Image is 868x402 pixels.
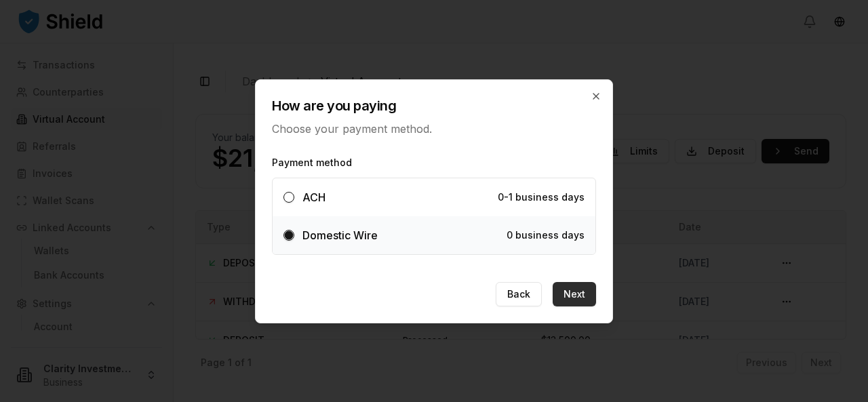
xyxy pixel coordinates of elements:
[283,230,294,241] button: Domestic Wire0 business days
[507,229,585,241] span: 0 business days
[498,191,585,203] span: 0-1 business days
[272,156,596,169] label: Payment method
[283,192,294,203] button: ACH0-1 business days
[302,190,325,204] span: ACH
[553,282,596,306] button: Next
[496,282,542,306] button: Back
[302,228,378,242] span: Domestic Wire
[272,121,596,137] p: Choose your payment method.
[272,96,596,115] h2: How are you paying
